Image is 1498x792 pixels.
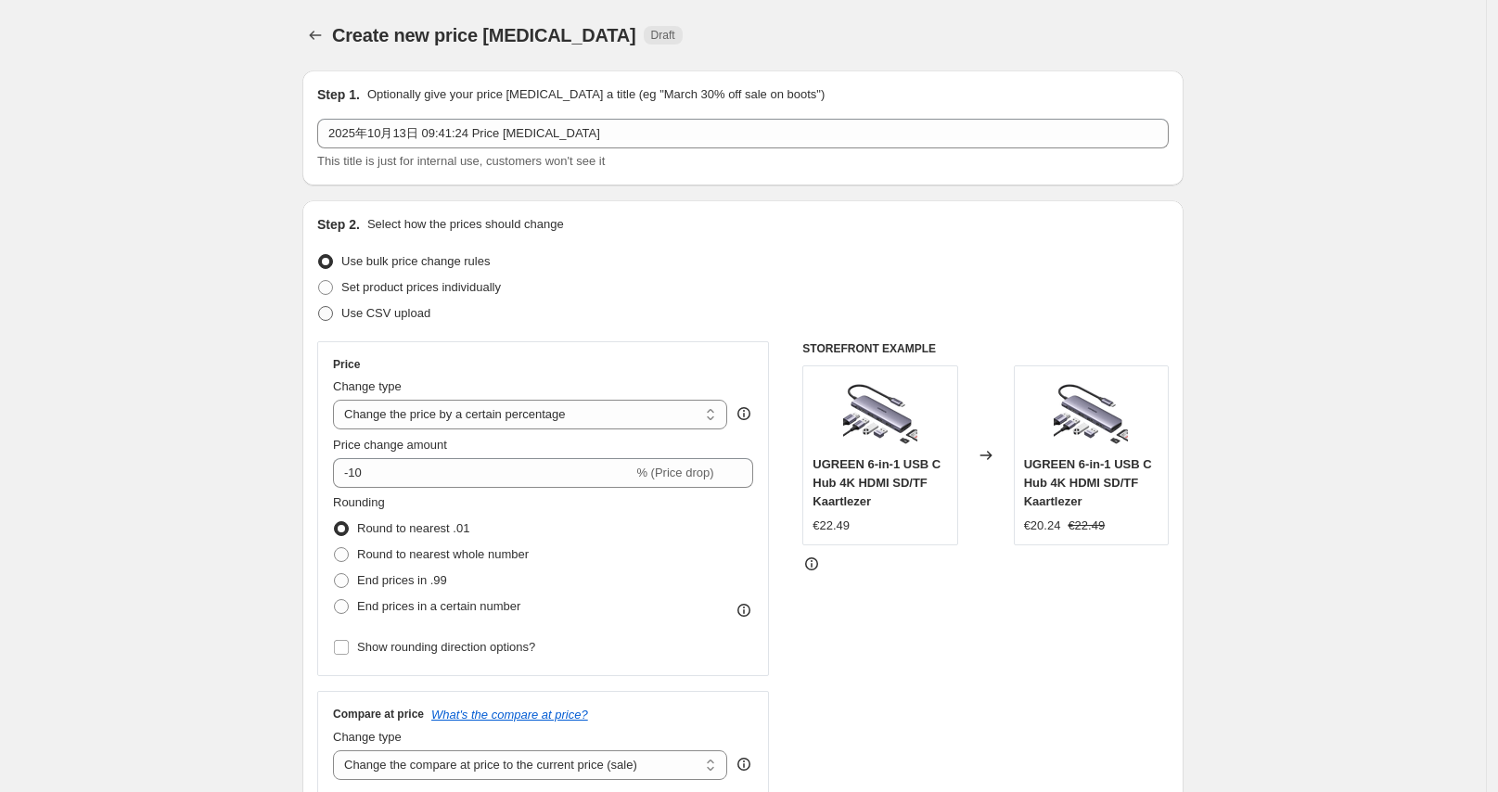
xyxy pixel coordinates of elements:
[333,379,402,393] span: Change type
[333,357,360,372] h3: Price
[333,730,402,744] span: Change type
[367,85,825,104] p: Optionally give your price [MEDICAL_DATA] a title (eg "March 30% off sale on boots")
[735,755,753,773] div: help
[802,341,1169,356] h6: STOREFRONT EXAMPLE
[341,254,490,268] span: Use bulk price change rules
[317,85,360,104] h2: Step 1.
[332,25,636,45] span: Create new price [MEDICAL_DATA]
[431,708,588,722] button: What's the compare at price?
[357,573,447,587] span: End prices in .99
[317,119,1169,148] input: 30% off holiday sale
[357,599,520,613] span: End prices in a certain number
[341,280,501,294] span: Set product prices individually
[636,466,713,479] span: % (Price drop)
[333,707,424,722] h3: Compare at price
[357,640,535,654] span: Show rounding direction options?
[1024,457,1152,508] span: UGREEN 6-in-1 USB C Hub 4K HDMI SD/TF Kaartlezer
[302,22,328,48] button: Price change jobs
[317,215,360,234] h2: Step 2.
[357,547,529,561] span: Round to nearest whole number
[333,458,633,488] input: -15
[1054,376,1128,450] img: ugreen-6-in-1-usb-c-hub-4k-hdmi-sdtf-kaartlezer-662552_80x.png
[813,517,850,535] div: €22.49
[813,457,941,508] span: UGREEN 6-in-1 USB C Hub 4K HDMI SD/TF Kaartlezer
[367,215,564,234] p: Select how the prices should change
[651,28,675,43] span: Draft
[357,521,469,535] span: Round to nearest .01
[333,495,385,509] span: Rounding
[843,376,917,450] img: ugreen-6-in-1-usb-c-hub-4k-hdmi-sdtf-kaartlezer-662552_80x.png
[1068,517,1105,535] strike: €22.49
[735,404,753,423] div: help
[1024,517,1061,535] div: €20.24
[341,306,430,320] span: Use CSV upload
[333,438,447,452] span: Price change amount
[317,154,605,168] span: This title is just for internal use, customers won't see it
